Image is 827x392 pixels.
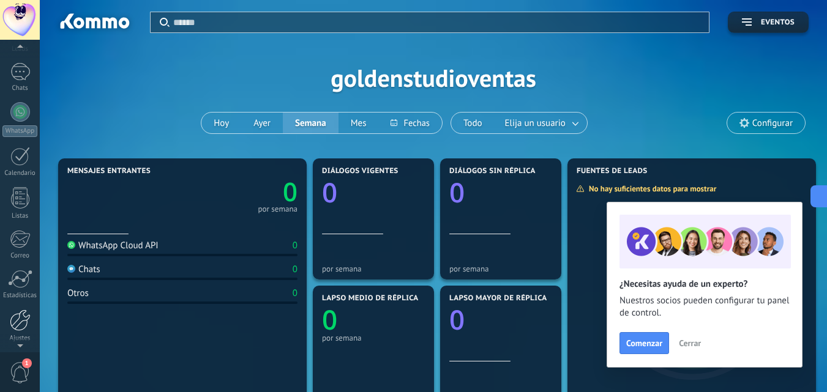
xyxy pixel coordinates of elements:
span: Comenzar [626,339,662,347]
button: Todo [451,113,495,133]
text: 0 [322,174,337,210]
div: por semana [322,333,425,342]
div: 0 [293,287,297,299]
button: Mes [339,113,379,133]
span: Configurar [752,118,793,128]
div: 0 [293,240,297,251]
span: Nuestros socios pueden configurar tu panel de control. [619,295,790,319]
span: Cerrar [679,339,701,347]
div: WhatsApp Cloud API [67,240,159,251]
span: Mensajes entrantes [67,167,151,176]
span: Eventos [761,18,795,27]
span: Lapso medio de réplica [322,294,419,303]
text: 0 [449,174,465,210]
img: WhatsApp Cloud API [67,241,75,249]
div: Calendario [2,169,38,177]
div: Correo [2,252,38,260]
span: Lapso mayor de réplica [449,294,547,303]
div: Otros [67,287,89,299]
button: Eventos [728,12,809,33]
text: 0 [322,301,337,338]
div: Estadísticas [2,292,38,300]
img: Chats [67,265,75,273]
span: Diálogos sin réplica [449,167,536,176]
div: 0 [293,264,297,275]
span: Fuentes de leads [577,167,648,176]
div: Chats [67,264,100,275]
button: Elija un usuario [495,113,587,133]
button: Fechas [378,113,441,133]
button: Ayer [241,113,283,133]
button: Semana [283,113,339,133]
text: 0 [449,301,465,338]
button: Cerrar [673,334,706,352]
span: 1 [22,358,32,368]
text: 0 [283,174,297,209]
div: por semana [322,264,425,273]
span: Elija un usuario [503,115,568,131]
div: por semana [449,264,552,273]
a: 0 [182,174,297,209]
div: Chats [2,84,38,92]
div: No hay suficientes datos para mostrar [576,183,725,194]
span: Diálogos vigentes [322,167,399,176]
div: por semana [258,206,297,212]
button: Hoy [201,113,241,133]
div: Listas [2,212,38,220]
h2: ¿Necesitas ayuda de un experto? [619,278,790,290]
button: Comenzar [619,332,669,354]
div: WhatsApp [2,125,37,137]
